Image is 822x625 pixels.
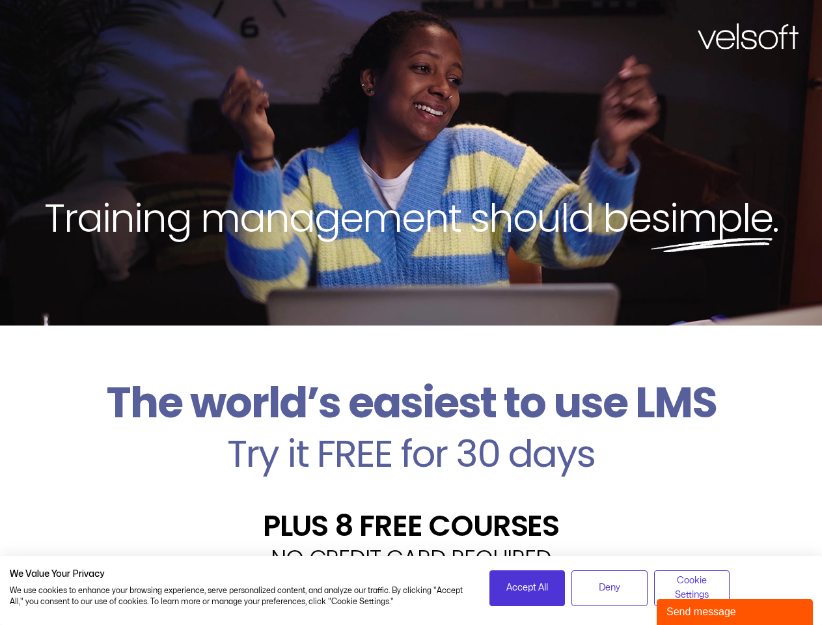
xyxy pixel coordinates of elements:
h2: The world’s easiest to use LMS [10,378,812,428]
h2: We Value Your Privacy [10,568,470,580]
button: Adjust cookie preferences [654,570,730,606]
h2: PLUS 8 FREE COURSES [10,511,812,540]
p: We use cookies to enhance your browsing experience, serve personalized content, and analyze our t... [10,585,470,607]
span: simple [651,191,773,245]
h2: Try it FREE for 30 days [10,435,812,473]
button: Deny all cookies [571,570,648,606]
span: Deny [599,581,620,595]
button: Accept all cookies [489,570,566,606]
span: Accept All [506,581,548,595]
iframe: chat widget [657,596,815,625]
span: Cookie Settings [663,574,722,603]
h2: Training management should be . [23,193,799,243]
